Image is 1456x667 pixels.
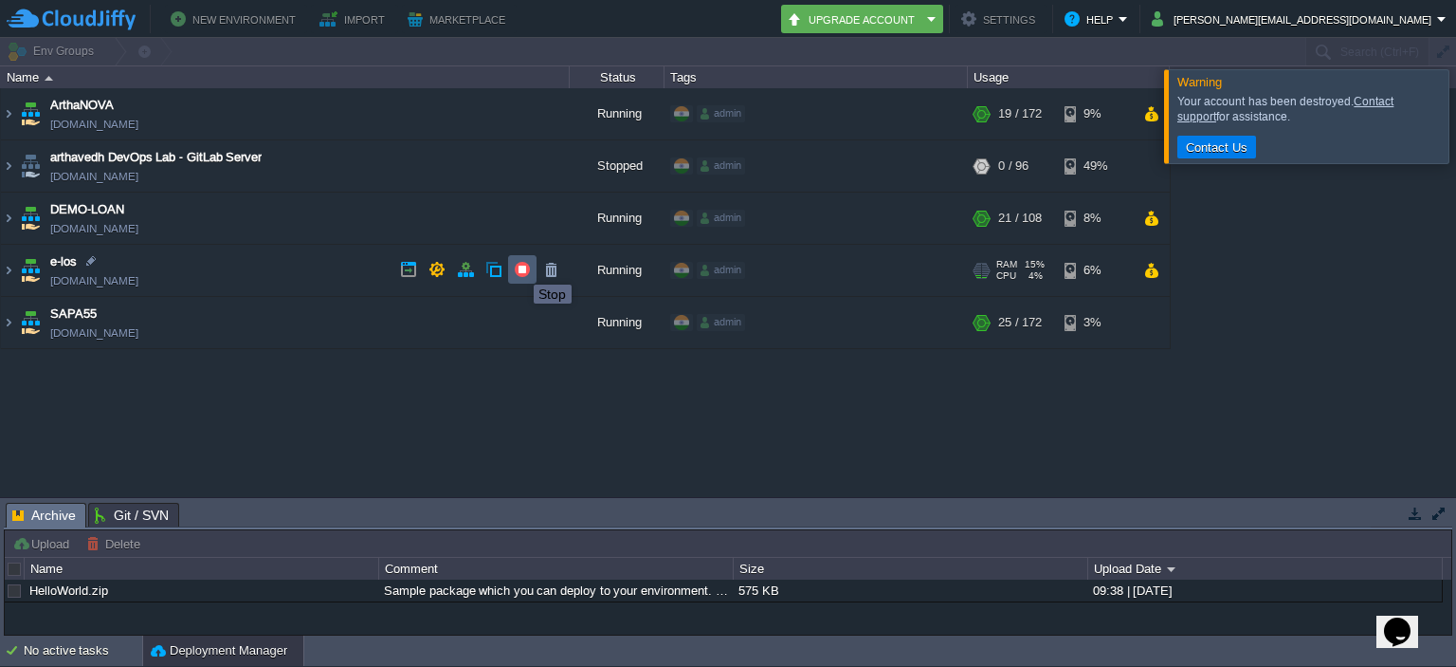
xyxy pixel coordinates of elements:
div: admin [697,105,745,122]
div: 25 / 172 [998,297,1042,348]
div: admin [697,314,745,331]
div: Status [571,66,664,88]
button: New Environment [171,8,301,30]
span: Git / SVN [95,504,169,527]
div: Upload Date [1089,558,1442,580]
a: DEMO-LOAN [50,200,124,219]
div: 19 / 172 [998,88,1042,139]
img: AMDAwAAAACH5BAEAAAAALAAAAAABAAEAAAICRAEAOw== [1,245,16,296]
img: AMDAwAAAACH5BAEAAAAALAAAAAABAAEAAAICRAEAOw== [17,297,44,348]
span: Archive [12,504,76,528]
div: Name [2,66,569,88]
div: Size [735,558,1087,580]
div: 21 / 108 [998,193,1042,244]
a: [DOMAIN_NAME] [50,271,138,290]
div: admin [697,262,745,279]
div: No active tasks [24,636,142,666]
img: AMDAwAAAACH5BAEAAAAALAAAAAABAAEAAAICRAEAOw== [17,193,44,244]
button: Contact Us [1180,139,1253,156]
div: Your account has been destroyed. for assistance. [1177,94,1444,124]
div: Running [570,88,664,139]
div: admin [697,210,745,227]
a: e-los [50,252,77,271]
img: AMDAwAAAACH5BAEAAAAALAAAAAABAAEAAAICRAEAOw== [17,245,44,296]
div: Running [570,193,664,244]
div: 0 / 96 [998,140,1028,192]
div: Name [26,558,378,580]
button: Import [319,8,391,30]
img: AMDAwAAAACH5BAEAAAAALAAAAAABAAEAAAICRAEAOw== [17,88,44,139]
a: [DOMAIN_NAME] [50,324,138,343]
div: 49% [1065,140,1126,192]
span: 4% [1024,270,1043,282]
div: 575 KB [734,580,1086,602]
div: Running [570,245,664,296]
img: AMDAwAAAACH5BAEAAAAALAAAAAABAAEAAAICRAEAOw== [1,140,16,192]
span: 15% [1025,259,1045,270]
div: Usage [969,66,1169,88]
button: Delete [86,535,146,552]
div: 09:38 | [DATE] [1088,580,1441,602]
div: Stop [538,287,567,302]
button: Deployment Manager [151,641,287,660]
div: Sample package which you can deploy to your environment. Feel free to delete and upload a package... [379,580,732,602]
a: [DOMAIN_NAME] [50,167,138,186]
button: [PERSON_NAME][EMAIL_ADDRESS][DOMAIN_NAME] [1152,8,1437,30]
img: AMDAwAAAACH5BAEAAAAALAAAAAABAAEAAAICRAEAOw== [1,297,16,348]
button: Marketplace [408,8,511,30]
button: Settings [961,8,1041,30]
a: arthavedh DevOps Lab - GitLab Server [50,148,262,167]
div: Comment [380,558,733,580]
span: RAM [996,259,1017,270]
button: Upload [12,535,75,552]
div: 8% [1065,193,1126,244]
div: admin [697,157,745,175]
button: Upgrade Account [787,8,921,30]
div: Stopped [570,140,664,192]
div: Tags [665,66,967,88]
button: Help [1065,8,1119,30]
div: 6% [1065,245,1126,296]
div: 3% [1065,297,1126,348]
img: AMDAwAAAACH5BAEAAAAALAAAAAABAAEAAAICRAEAOw== [45,76,53,81]
a: HelloWorld.zip [29,584,108,598]
span: CPU [996,270,1016,282]
iframe: chat widget [1376,591,1437,648]
span: Warning [1177,75,1222,89]
div: Running [570,297,664,348]
div: 9% [1065,88,1126,139]
img: AMDAwAAAACH5BAEAAAAALAAAAAABAAEAAAICRAEAOw== [17,140,44,192]
img: AMDAwAAAACH5BAEAAAAALAAAAAABAAEAAAICRAEAOw== [1,193,16,244]
a: [DOMAIN_NAME] [50,115,138,134]
a: [DOMAIN_NAME] [50,219,138,238]
img: AMDAwAAAACH5BAEAAAAALAAAAAABAAEAAAICRAEAOw== [1,88,16,139]
img: CloudJiffy [7,8,136,31]
a: SAPA55 [50,305,97,324]
a: ArthaNOVA [50,96,114,115]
